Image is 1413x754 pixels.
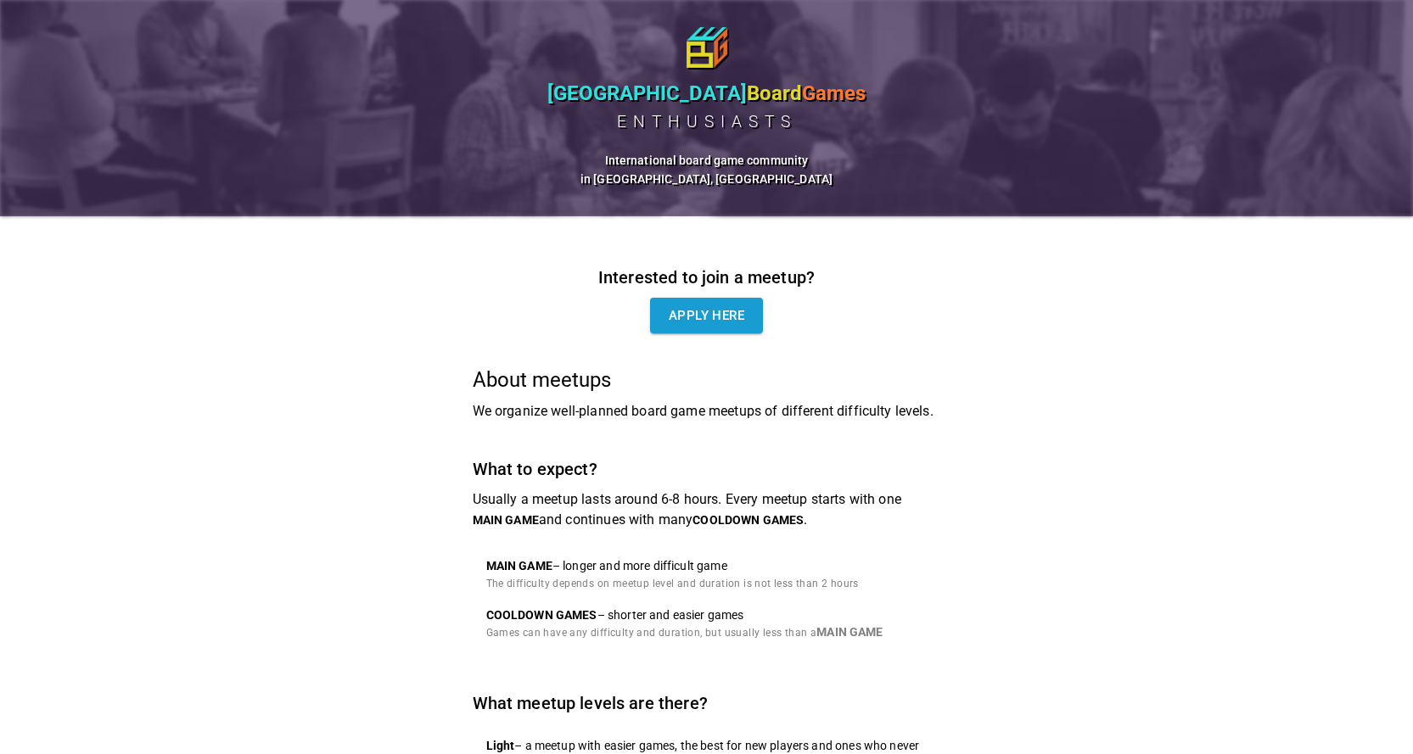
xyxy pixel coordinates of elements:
[547,81,747,105] span: [GEOGRAPHIC_DATA]
[816,625,883,639] p: MAIN GAME
[486,578,859,589] span: The difficulty depends on meetup level and duration is not less than 2 hours
[473,367,941,394] h5: About meetups
[486,559,552,572] p: MAIN GAME
[692,513,804,527] p: COOLDOWN GAME S
[473,455,941,483] h6: What to expect?
[473,264,941,291] h6: Interested to join a meetup?
[802,81,866,105] span: Games
[473,401,941,422] p: We organize well-planned board game meetups of different difficulty levels.
[547,112,866,131] div: enthusiasts
[486,606,883,623] p: – shorter and easier games
[486,557,859,574] p: – longer and more difficult game
[27,152,1386,189] h6: International board game community in [GEOGRAPHIC_DATA], [GEOGRAPHIC_DATA]
[473,690,941,717] h6: What meetup levels are there?
[687,27,727,68] img: icon64.png
[27,27,1386,131] a: [GEOGRAPHIC_DATA]BoardGamesenthusiasts
[747,81,802,105] span: Board
[473,489,941,530] p: Usually a meetup lasts around 6-8 hours. Every meetup starts with one and continues with many .
[486,608,597,622] p: COOLDOWN GAME S
[650,298,763,333] a: Apply here
[473,513,539,527] p: MAIN GAME
[486,627,883,639] span: Games can have any difficulty and duration, but usually less than a
[486,739,515,752] b: Light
